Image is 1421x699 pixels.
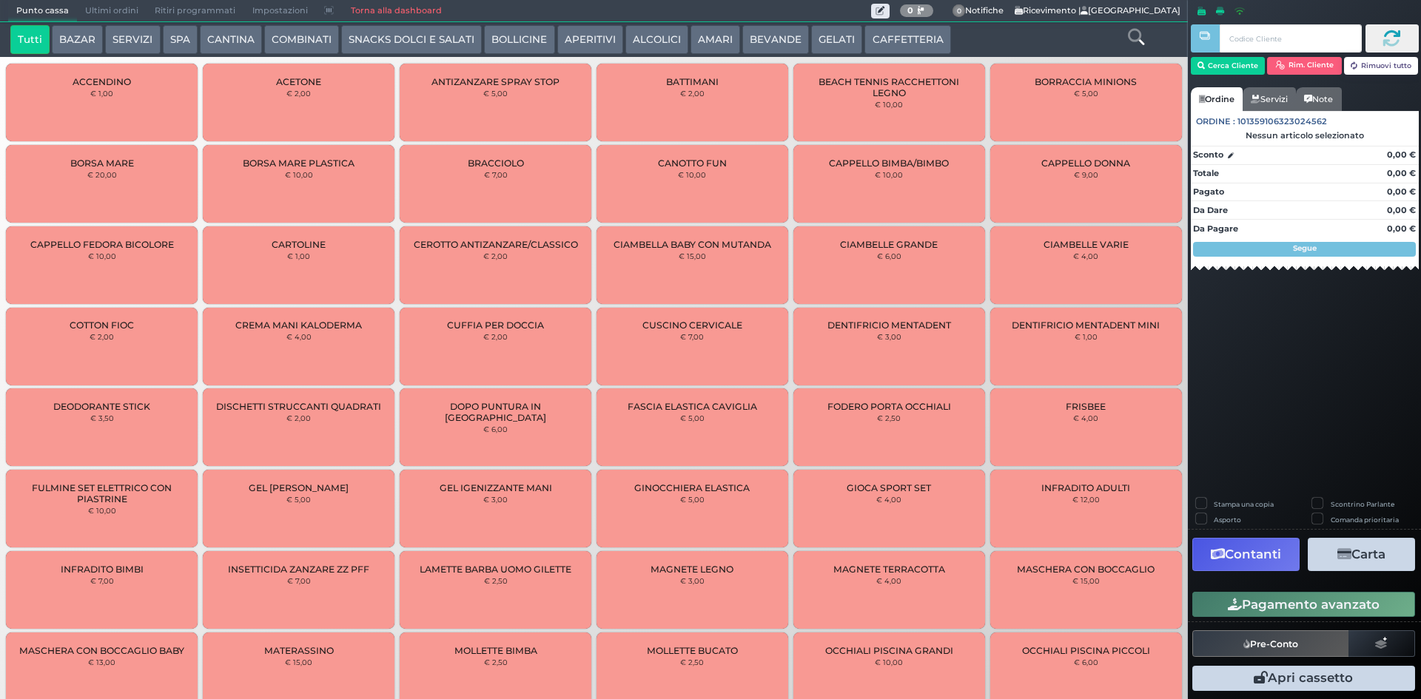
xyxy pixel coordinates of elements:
[1041,158,1130,169] span: CAPPELLO DONNA
[70,320,134,331] span: COTTON FIOC
[200,25,262,55] button: CANTINA
[447,320,544,331] span: CUFFIA PER DOCCIA
[287,251,310,260] small: € 1,00
[414,239,578,250] span: CEROTTO ANTIZANZARE/CLASSICO
[286,495,311,504] small: € 5,00
[847,482,931,493] span: GIOCA SPORT SET
[806,76,972,98] span: BEACH TENNIS RACCHETTONI LEGNO
[88,658,115,666] small: € 13,00
[276,76,321,87] span: ACETONE
[77,1,147,21] span: Ultimi ordini
[680,89,705,98] small: € 2,00
[833,564,945,575] span: MAGNETE TERRACOTTA
[1191,130,1419,141] div: Nessun articolo selezionato
[10,25,50,55] button: Tutti
[468,158,524,169] span: BRACCIOLO
[483,89,508,98] small: € 5,00
[1214,515,1241,524] label: Asporto
[742,25,809,55] button: BEVANDE
[243,158,355,169] span: BORSA MARE PLASTICA
[1192,630,1349,657] button: Pre-Conto
[483,251,508,260] small: € 2,00
[1035,76,1137,87] span: BORRACCIA MINIONS
[1387,205,1416,215] strong: 0,00 €
[651,564,733,575] span: MAGNETE LEGNO
[484,25,554,55] button: BOLLICINE
[8,1,77,21] span: Punto cassa
[680,658,704,666] small: € 2,50
[483,425,508,433] small: € 6,00
[691,25,740,55] button: AMARI
[1214,499,1274,509] label: Stampa una copia
[484,170,508,179] small: € 7,00
[1331,499,1394,509] label: Scontrino Parlante
[811,25,862,55] button: GELATI
[647,645,738,656] span: MOLLETTE BUCATO
[1192,666,1415,691] button: Apri cassetto
[19,645,184,656] span: MASCHERA CON BOCCAGLIO BABY
[1072,576,1100,585] small: € 15,00
[680,332,704,341] small: € 7,00
[88,506,116,515] small: € 10,00
[90,576,114,585] small: € 7,00
[680,495,705,504] small: € 5,00
[1387,149,1416,160] strong: 0,00 €
[483,495,508,504] small: € 3,00
[1193,186,1224,197] strong: Pagato
[1387,223,1416,234] strong: 0,00 €
[1072,495,1100,504] small: € 12,00
[1044,239,1129,250] span: CIAMBELLE VARIE
[1267,57,1342,75] button: Rim. Cliente
[1243,87,1296,111] a: Servizi
[1344,57,1419,75] button: Rimuovi tutto
[876,495,901,504] small: € 4,00
[628,401,757,412] span: FASCIA ELASTICA CAVIGLIA
[1074,89,1098,98] small: € 5,00
[484,658,508,666] small: € 2,50
[286,89,311,98] small: € 2,00
[1196,115,1235,128] span: Ordine :
[53,401,150,412] span: DEODORANTE STICK
[52,25,103,55] button: BAZAR
[70,158,134,169] span: BORSA MARE
[877,251,901,260] small: € 6,00
[244,1,316,21] span: Impostazioni
[1237,115,1327,128] span: 101359106323024562
[19,482,185,504] span: FULMINE SET ELETTRICO CON PIASTRINE
[249,482,349,493] span: GEL [PERSON_NAME]
[875,658,903,666] small: € 10,00
[840,239,938,250] span: CIAMBELLE GRANDE
[1066,401,1106,412] span: FRISBEE
[1074,170,1098,179] small: € 9,00
[666,76,719,87] span: BATTIMANI
[875,100,903,109] small: € 10,00
[877,332,901,341] small: € 3,00
[634,482,750,493] span: GINOCCHIERA ELASTICA
[90,413,114,422] small: € 3,50
[73,76,131,87] span: ACCENDINO
[1296,87,1341,111] a: Note
[412,401,579,423] span: DOPO PUNTURA IN [GEOGRAPHIC_DATA]
[342,1,449,21] a: Torna alla dashboard
[1191,87,1243,111] a: Ordine
[484,576,508,585] small: € 2,50
[285,170,313,179] small: € 10,00
[286,332,312,341] small: € 4,00
[1192,592,1415,617] button: Pagamento avanzato
[827,320,951,331] span: DENTIFRICIO MENTADENT
[876,576,901,585] small: € 4,00
[829,158,949,169] span: CAPPELLO BIMBA/BIMBO
[679,251,706,260] small: € 15,00
[1075,332,1098,341] small: € 1,00
[90,332,114,341] small: € 2,00
[1220,24,1361,53] input: Codice Cliente
[625,25,688,55] button: ALCOLICI
[1022,645,1150,656] span: OCCHIALI PISCINA PICCOLI
[341,25,482,55] button: SNACKS DOLCI E SALATI
[557,25,623,55] button: APERITIVI
[286,413,311,422] small: € 2,00
[264,25,339,55] button: COMBINATI
[147,1,243,21] span: Ritiri programmati
[1193,149,1223,161] strong: Sconto
[953,4,966,18] span: 0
